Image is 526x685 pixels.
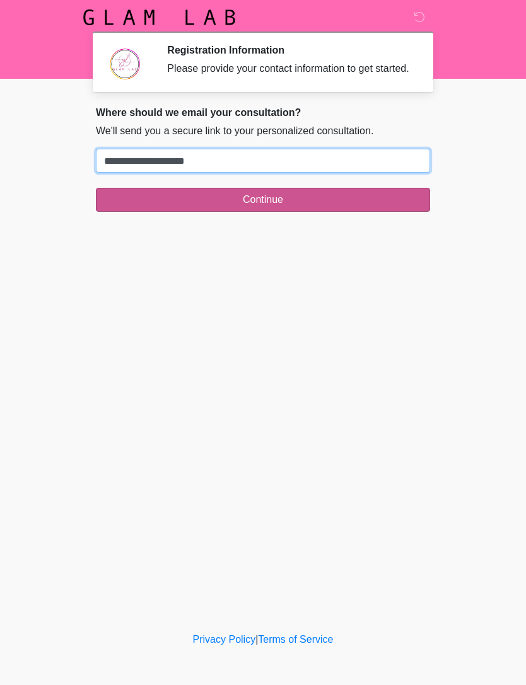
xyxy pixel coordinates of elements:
[167,44,411,56] h2: Registration Information
[83,9,235,25] img: Glam Lab Logo
[105,44,143,82] img: Agent Avatar
[258,634,333,645] a: Terms of Service
[255,634,258,645] a: |
[193,634,256,645] a: Privacy Policy
[96,188,430,212] button: Continue
[96,106,430,118] h2: Where should we email your consultation?
[167,61,411,76] div: Please provide your contact information to get started.
[96,124,430,139] p: We'll send you a secure link to your personalized consultation.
